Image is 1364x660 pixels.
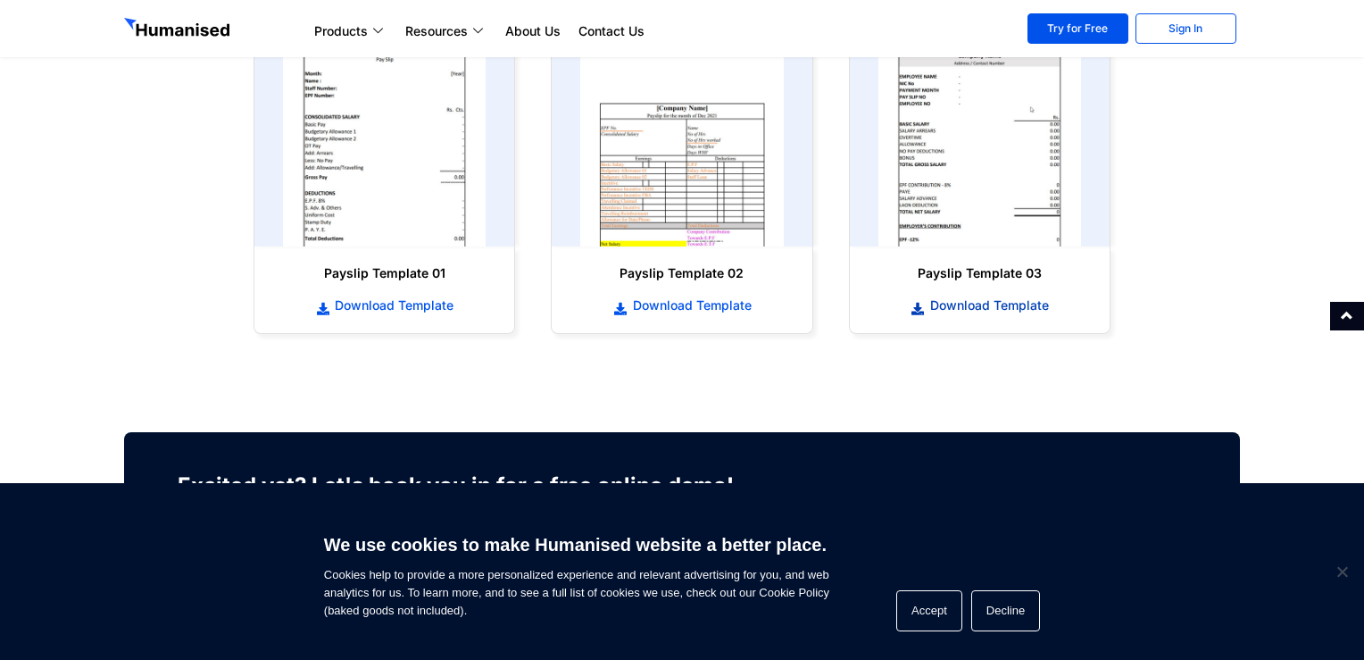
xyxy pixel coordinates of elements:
[896,590,962,631] button: Accept
[178,468,762,504] h3: Excited yet? Let's book you in for a free online demo!
[570,21,653,42] a: Contact Us
[971,590,1040,631] button: Decline
[1333,563,1351,581] span: Decline
[868,296,1092,315] a: Download Template
[926,297,1049,314] span: Download Template
[330,297,453,314] span: Download Template
[396,21,496,42] a: Resources
[878,23,1081,246] img: payslip template
[570,296,794,315] a: Download Template
[580,23,783,246] img: payslip template
[868,264,1092,282] h6: Payslip Template 03
[272,264,496,282] h6: Payslip Template 01
[324,532,829,557] h6: We use cookies to make Humanised website a better place.
[1135,13,1236,44] a: Sign In
[283,23,486,246] img: payslip template
[124,18,233,41] img: GetHumanised Logo
[324,523,829,620] span: Cookies help to provide a more personalized experience and relevant advertising for you, and web ...
[570,264,794,282] h6: Payslip Template 02
[496,21,570,42] a: About Us
[305,21,396,42] a: Products
[628,297,752,314] span: Download Template
[272,296,496,315] a: Download Template
[1027,13,1128,44] a: Try for Free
